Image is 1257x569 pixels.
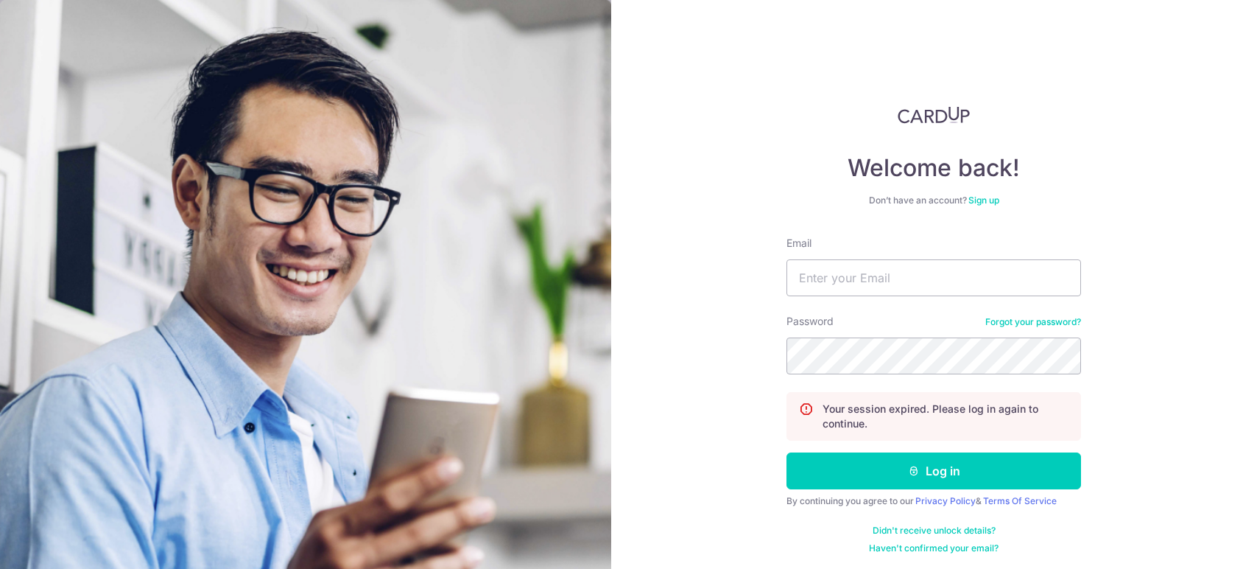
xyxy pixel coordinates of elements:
button: Log in [786,453,1081,489]
a: Didn't receive unlock details? [873,525,996,537]
a: Sign up [968,195,999,206]
p: Your session expired. Please log in again to continue. [823,402,1068,431]
a: Haven't confirmed your email? [869,542,999,554]
input: Enter your Email [786,259,1081,296]
label: Password [786,314,834,329]
label: Email [786,236,811,251]
img: CardUp Logo [898,106,970,124]
a: Forgot your password? [985,316,1081,328]
h4: Welcome back! [786,153,1081,183]
a: Terms Of Service [983,495,1057,506]
div: Don’t have an account? [786,195,1081,206]
a: Privacy Policy [915,495,976,506]
div: By continuing you agree to our & [786,495,1081,507]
